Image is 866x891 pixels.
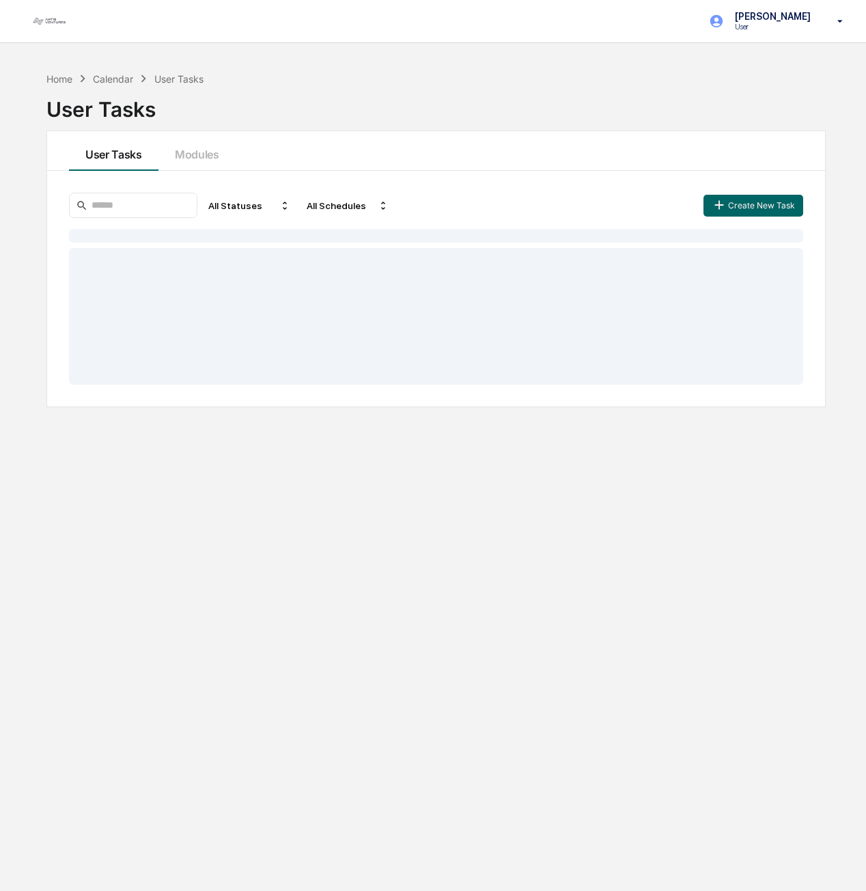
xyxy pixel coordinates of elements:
button: User Tasks [69,131,158,171]
div: All Schedules [301,195,394,217]
div: Home [46,73,72,85]
p: [PERSON_NAME] [724,11,818,22]
div: User Tasks [46,86,826,122]
div: Calendar [93,73,133,85]
div: User Tasks [154,73,204,85]
div: All Statuses [203,195,296,217]
button: Create New Task [703,195,803,217]
img: logo [33,18,66,25]
button: Modules [158,131,236,171]
p: User [724,22,818,31]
